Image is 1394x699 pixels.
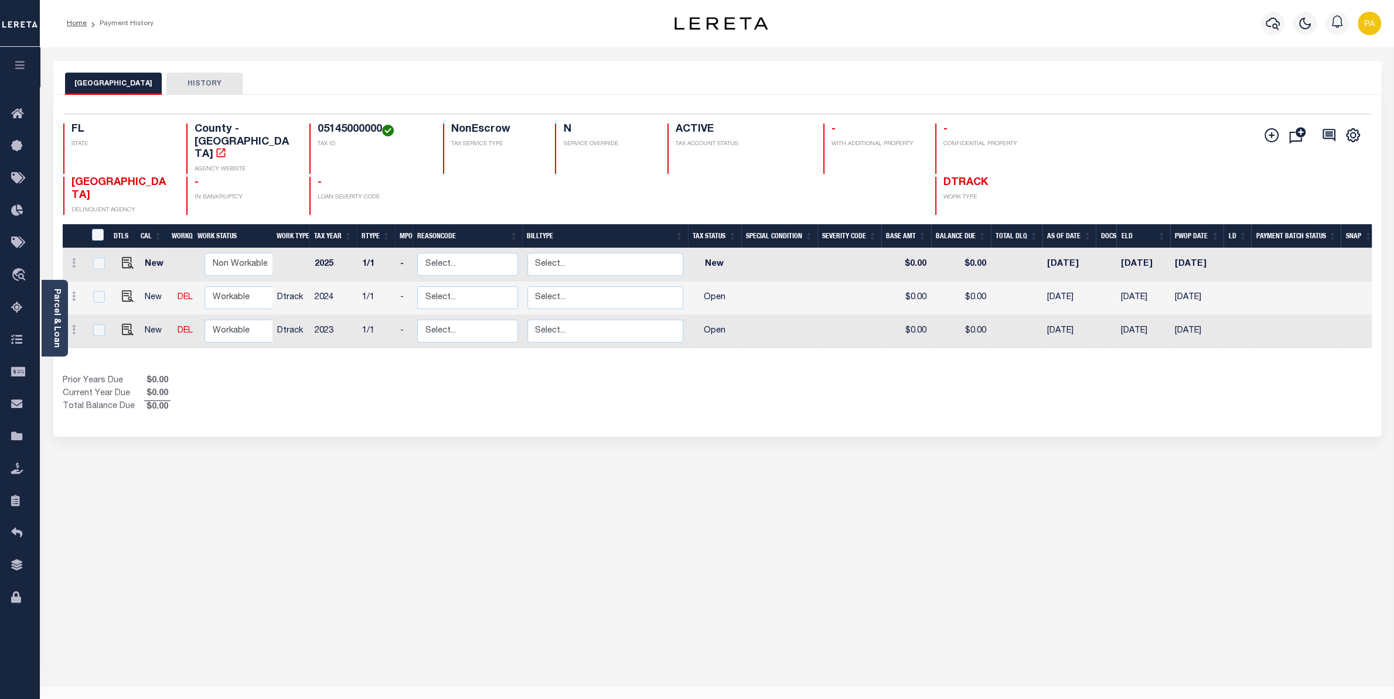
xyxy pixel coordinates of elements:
[817,224,881,248] th: Severity Code: activate to sort column ascending
[140,315,173,348] td: New
[1170,315,1224,348] td: [DATE]
[1116,282,1170,315] td: [DATE]
[1116,248,1170,282] td: [DATE]
[11,268,30,283] i: travel_explore
[1042,282,1096,315] td: [DATE]
[943,124,947,135] span: -
[71,124,172,136] h4: FL
[144,375,171,388] span: $0.00
[395,315,413,348] td: -
[309,315,357,348] td: 2023
[1341,224,1376,248] th: SNAP: activate to sort column ascending
[71,177,166,201] span: [GEOGRAPHIC_DATA]
[318,177,322,188] span: -
[831,124,836,135] span: -
[272,315,309,348] td: Dtrack
[140,248,173,282] td: New
[831,140,921,149] p: WITH ADDITIONAL PROPERTY
[85,224,109,248] th: &nbsp;
[67,20,87,27] a: Home
[943,193,1044,202] p: WORK TYPE
[1042,224,1096,248] th: As of Date: activate to sort column ascending
[881,315,931,348] td: $0.00
[943,177,988,188] span: DTRACK
[522,224,687,248] th: BillType: activate to sort column ascending
[395,224,413,248] th: MPO
[943,140,1044,149] p: CONFIDENTIAL PROPERTY
[931,248,991,282] td: $0.00
[881,224,931,248] th: Base Amt: activate to sort column ascending
[195,193,295,202] p: IN BANKRUPTCY
[63,400,144,413] td: Total Balance Due
[136,224,167,248] th: CAL: activate to sort column ascending
[357,315,395,348] td: 1/1
[1358,12,1381,35] img: svg+xml;base64,PHN2ZyB4bWxucz0iaHR0cDovL3d3dy53My5vcmcvMjAwMC9zdmciIHBvaW50ZXItZXZlbnRzPSJub25lIi...
[676,124,809,136] h4: ACTIVE
[195,165,295,174] p: AGENCY WEBSITE
[1116,224,1170,248] th: ELD: activate to sort column ascending
[563,140,653,149] p: SERVICE OVERRIDE
[309,224,357,248] th: Tax Year: activate to sort column ascending
[1042,248,1096,282] td: [DATE]
[167,224,193,248] th: WorkQ
[63,375,144,388] td: Prior Years Due
[451,124,541,136] h4: NonEscrow
[991,224,1042,248] th: Total DLQ: activate to sort column ascending
[272,282,309,315] td: Dtrack
[178,293,193,301] a: DEL
[1096,224,1116,248] th: Docs
[195,124,295,162] h4: County - [GEOGRAPHIC_DATA]
[563,124,653,136] h4: N
[309,248,357,282] td: 2025
[144,388,171,400] span: $0.00
[87,18,154,29] li: Payment History
[144,401,171,414] span: $0.00
[931,315,991,348] td: $0.00
[357,282,395,315] td: 1/1
[1251,224,1341,248] th: Payment Batch Status: activate to sort column ascending
[357,248,395,282] td: 1/1
[676,140,809,149] p: TAX ACCOUNT STATUS
[357,224,395,248] th: RType: activate to sort column ascending
[309,282,357,315] td: 2024
[166,73,243,95] button: HISTORY
[931,224,991,248] th: Balance Due: activate to sort column ascending
[674,17,768,30] img: logo-dark.svg
[195,177,199,188] span: -
[109,224,136,248] th: DTLS
[1170,248,1224,282] td: [DATE]
[71,206,172,215] p: DELINQUENT AGENCY
[140,282,173,315] td: New
[688,248,741,282] td: New
[178,327,193,335] a: DEL
[318,140,430,149] p: TAX ID
[881,248,931,282] td: $0.00
[1170,224,1224,248] th: PWOP Date: activate to sort column ascending
[451,140,541,149] p: TAX SERVICE TYPE
[1170,282,1224,315] td: [DATE]
[1223,224,1251,248] th: LD: activate to sort column ascending
[1116,315,1170,348] td: [DATE]
[881,282,931,315] td: $0.00
[52,289,60,348] a: Parcel & Loan
[688,315,741,348] td: Open
[413,224,522,248] th: ReasonCode: activate to sort column ascending
[63,388,144,400] td: Current Year Due
[63,224,85,248] th: &nbsp;&nbsp;&nbsp;&nbsp;&nbsp;&nbsp;&nbsp;&nbsp;&nbsp;&nbsp;
[688,282,741,315] td: Open
[272,224,309,248] th: Work Type
[931,282,991,315] td: $0.00
[193,224,272,248] th: Work Status
[1042,315,1096,348] td: [DATE]
[688,224,741,248] th: Tax Status: activate to sort column ascending
[395,282,413,315] td: -
[395,248,413,282] td: -
[318,193,430,202] p: LOAN SEVERITY CODE
[71,140,172,149] p: STATE
[65,73,162,95] button: [GEOGRAPHIC_DATA]
[318,124,430,136] h4: 05145000000
[741,224,817,248] th: Special Condition: activate to sort column ascending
